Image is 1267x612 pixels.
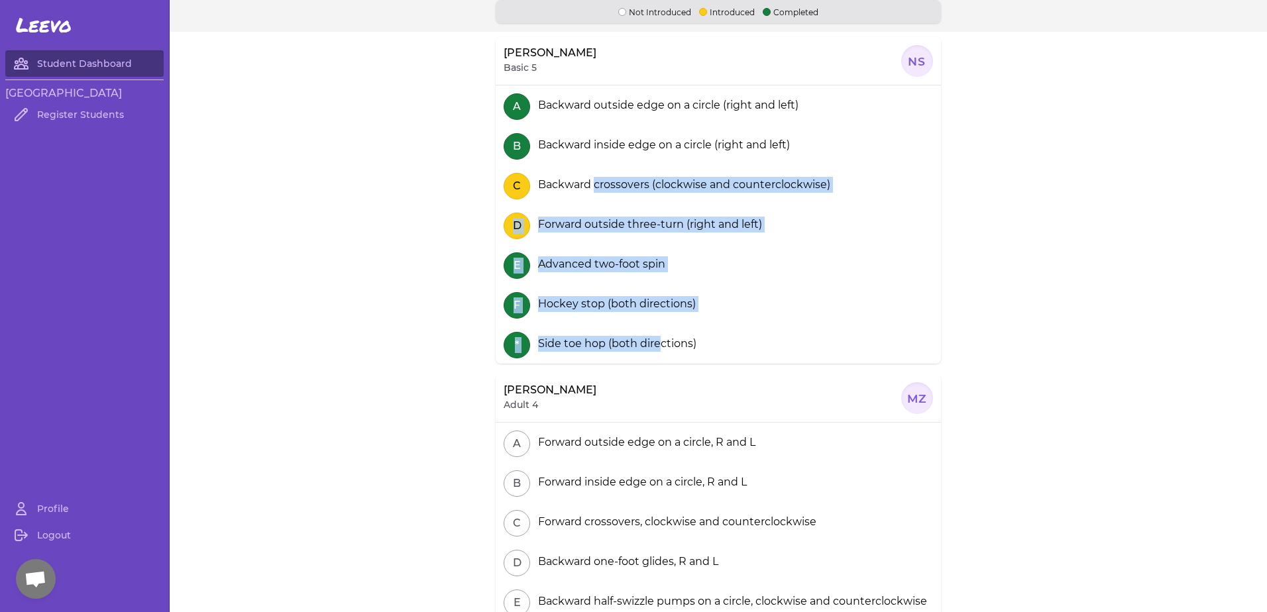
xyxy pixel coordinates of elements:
p: Completed [763,5,818,18]
div: Open chat [16,559,56,599]
button: B [504,470,530,497]
button: D [504,550,530,576]
span: Leevo [16,13,72,37]
div: Backward outside edge on a circle (right and left) [533,97,799,113]
button: A [504,93,530,120]
div: Backward crossovers (clockwise and counterclockwise) [533,177,830,193]
p: [PERSON_NAME] [504,382,596,398]
button: C [504,173,530,199]
p: Adult 4 [504,398,538,411]
button: F [504,292,530,319]
button: C [504,510,530,536]
button: A [504,431,530,457]
div: Backward half-swizzle pumps on a circle, clockwise and counterclockwise [533,593,927,609]
div: Backward one-foot glides, R and L [533,554,718,570]
div: Forward outside edge on a circle, R and L [533,434,755,450]
p: Not Introduced [618,5,691,18]
button: D [504,213,530,239]
a: Logout [5,522,164,548]
div: Hockey stop (both directions) [533,296,696,312]
div: Forward crossovers, clockwise and counterclockwise [533,514,816,530]
a: Student Dashboard [5,50,164,77]
p: Basic 5 [504,61,537,74]
button: E [504,252,530,279]
div: Forward outside three-turn (right and left) [533,217,762,232]
div: Backward inside edge on a circle (right and left) [533,137,790,153]
div: Forward inside edge on a circle, R and L [533,474,747,490]
p: Introduced [699,5,755,18]
a: Profile [5,495,164,522]
button: B [504,133,530,160]
a: Register Students [5,101,164,128]
p: [PERSON_NAME] [504,45,596,61]
div: Side toe hop (both directions) [533,336,696,352]
div: Advanced two-foot spin [533,256,665,272]
h3: [GEOGRAPHIC_DATA] [5,85,164,101]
